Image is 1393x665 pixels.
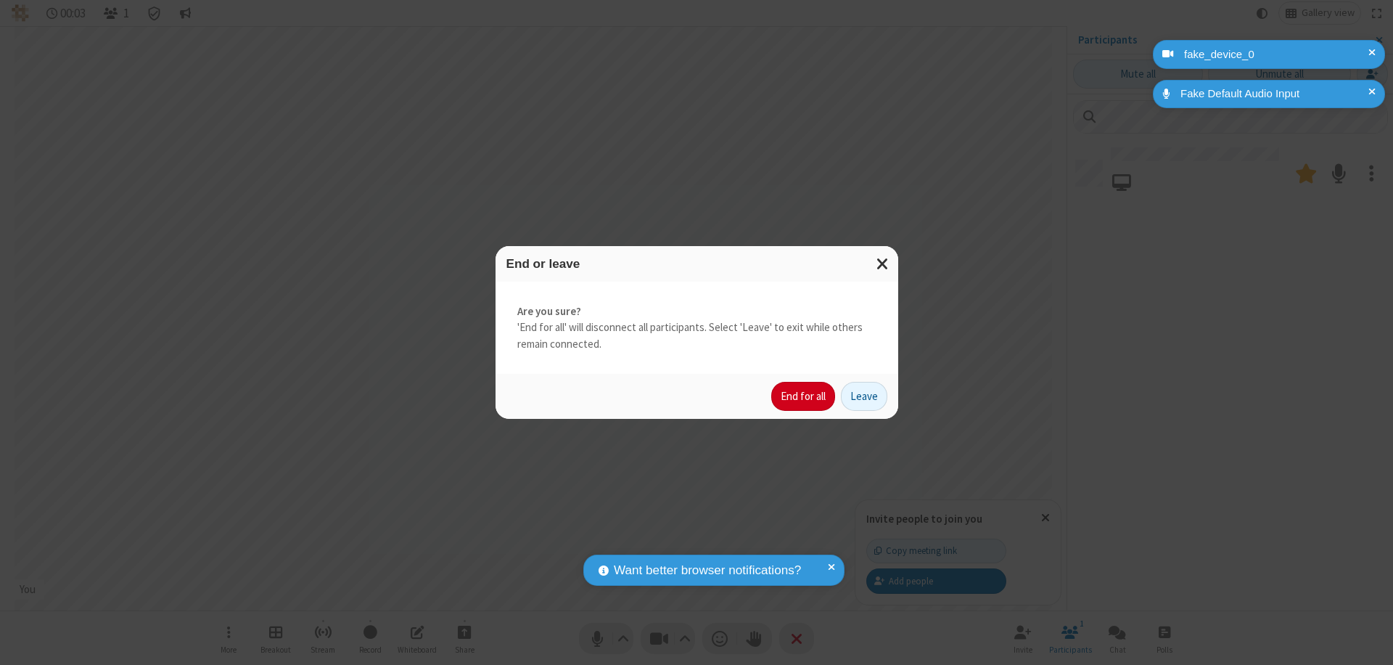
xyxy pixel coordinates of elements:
h3: End or leave [506,257,887,271]
span: Want better browser notifications? [614,561,801,580]
button: End for all [771,382,835,411]
div: 'End for all' will disconnect all participants. Select 'Leave' to exit while others remain connec... [496,282,898,375]
div: Fake Default Audio Input [1175,86,1374,102]
strong: Are you sure? [517,303,876,320]
button: Leave [841,382,887,411]
button: Close modal [868,246,898,282]
div: fake_device_0 [1179,46,1374,63]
